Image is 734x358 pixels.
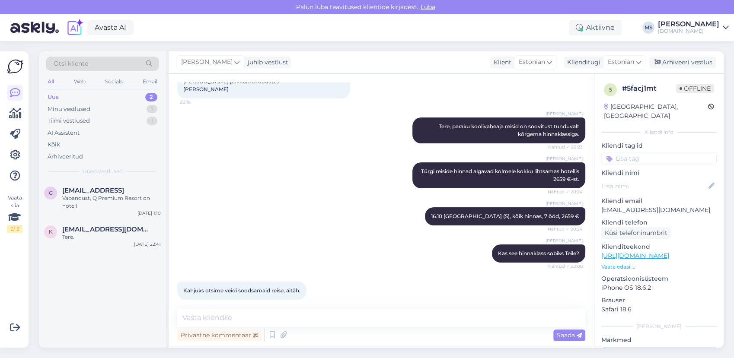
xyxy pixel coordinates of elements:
span: Nähtud ✓ 22:08 [548,263,583,269]
div: Minu vestlused [48,105,90,114]
div: [DOMAIN_NAME] [658,28,719,35]
p: [EMAIL_ADDRESS][DOMAIN_NAME] [601,206,717,215]
span: Uued vestlused [83,168,123,175]
div: Küsi telefoninumbrit [601,227,671,239]
span: Kahjuks otsime veidi soodsamaid reise, aitäh. [183,287,300,294]
div: [DATE] 22:41 [134,241,161,247]
input: Lisa tag [601,152,717,165]
span: g [49,190,53,196]
div: Web [72,76,87,87]
input: Lisa nimi [602,181,707,191]
p: Kliendi email [601,196,717,206]
span: Saada [557,331,582,339]
span: Türgi reiside hinnad algavad kolmele kokku lihtsamas hotellis 2659 €-st. [421,168,581,182]
div: Vaata siia [7,194,22,233]
div: Tiimi vestlused [48,117,90,125]
div: Aktiivne [569,20,622,35]
p: Vaata edasi ... [601,263,717,271]
div: Socials [103,76,124,87]
span: Tere, paraku koolivaheaja reisid on soovitust tunduvalt kõrgema hinnaklassiga. [439,123,581,137]
div: MS [642,22,654,34]
p: Kliendi telefon [601,218,717,227]
div: AI Assistent [48,129,80,137]
div: Email [141,76,159,87]
p: Klienditeekond [601,242,717,251]
div: 2 / 3 [7,225,22,233]
span: Luba [418,3,438,11]
div: All [46,76,56,87]
span: Estonian [608,57,634,67]
p: Kliendi nimi [601,168,717,177]
span: Offline [676,84,714,93]
p: iPhone OS 18.6.2 [601,283,717,292]
div: Klient [490,58,511,67]
div: Arhiveeritud [48,152,83,161]
div: Uus [48,93,59,101]
span: [PERSON_NAME] [546,155,583,162]
div: juhib vestlust [244,58,288,67]
span: Nähtud ✓ 20:24 [548,189,583,195]
span: [PERSON_NAME] [546,111,583,117]
div: 1 [147,117,157,125]
span: [PERSON_NAME] [546,200,583,207]
div: Kliendi info [601,128,717,136]
span: 16.10 [GEOGRAPHIC_DATA] (5), kõik hinnas, 7 ööd, 2659 € [431,213,579,219]
span: [PERSON_NAME] [546,238,583,244]
div: Vabandust, Q Premium Resort on hotell [62,194,161,210]
div: Tere. [62,233,161,241]
span: 20:16 [180,99,212,105]
div: [GEOGRAPHIC_DATA], [GEOGRAPHIC_DATA] [604,102,708,120]
div: Kõik [48,140,60,149]
a: Avasta AI [87,20,134,35]
div: [PERSON_NAME] [658,21,719,28]
span: [PERSON_NAME] [181,57,233,67]
div: 2 [145,93,157,101]
div: [DATE] 1:10 [137,210,161,216]
span: 5 [609,86,612,93]
span: Otsi kliente [54,59,88,68]
span: k [49,228,53,235]
a: [PERSON_NAME][DOMAIN_NAME] [658,21,729,35]
img: Askly Logo [7,58,23,75]
img: explore-ai [66,19,84,37]
div: [PERSON_NAME] [601,323,717,330]
div: Arhiveeri vestlus [649,57,716,68]
p: Operatsioonisüsteem [601,274,717,283]
a: [URL][DOMAIN_NAME] [601,252,669,260]
p: Märkmed [601,336,717,345]
span: katrin.hobemagi@gmail.com [62,225,152,233]
div: Klienditugi [564,58,600,67]
p: Brauser [601,296,717,305]
span: Nähtud ✓ 20:23 [548,144,583,150]
span: geritp80@gmail.con [62,187,124,194]
p: Kliendi tag'id [601,141,717,150]
div: # 5facj1mt [622,83,676,94]
div: Privaatne kommentaar [177,329,262,341]
span: Kas see hinnaklass sobiks Teile? [498,250,579,257]
span: Estonian [519,57,545,67]
span: 22:28 [180,300,212,307]
span: Nähtud ✓ 20:24 [548,226,583,232]
p: Safari 18.6 [601,305,717,314]
div: 1 [147,105,157,114]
